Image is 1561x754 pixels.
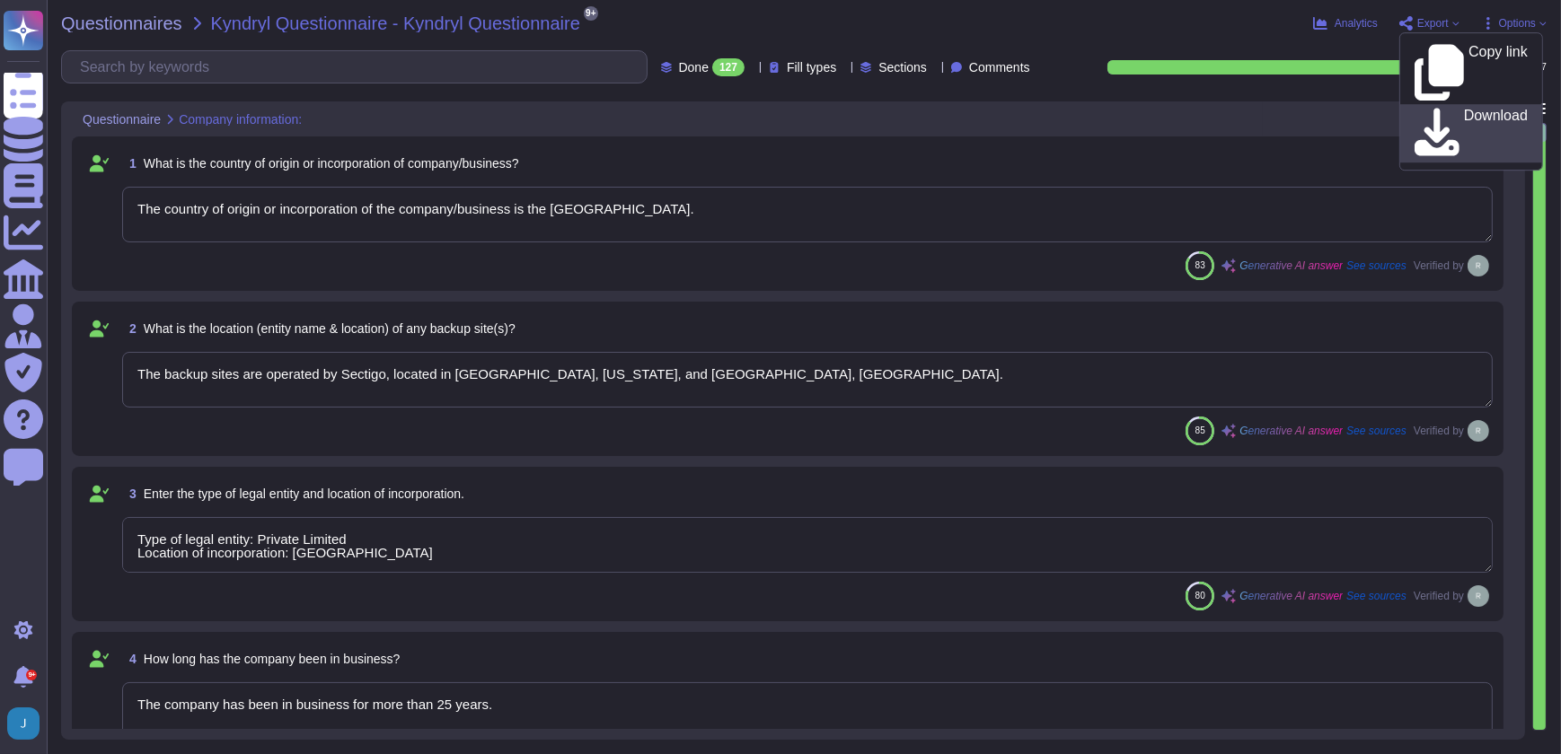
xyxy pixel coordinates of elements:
[122,682,1493,738] textarea: The company has been in business for more than 25 years.
[787,61,836,74] span: Fill types
[1195,591,1205,601] span: 80
[1346,425,1407,436] span: See sources
[1313,16,1378,31] button: Analytics
[26,670,37,680] div: 9+
[122,653,137,665] span: 4
[1400,40,1542,104] a: Copy link
[1346,591,1407,601] span: See sources
[122,187,1493,242] textarea: The country of origin or incorporation of the company/business is the [GEOGRAPHIC_DATA].
[144,487,464,501] span: Enter the type of legal entity and location of incorporation.
[1468,45,1528,101] p: Copy link
[1239,591,1343,601] span: Generative AI answer
[7,707,40,740] img: user
[122,517,1493,573] textarea: Type of legal entity: Private Limited Location of incorporation: [GEOGRAPHIC_DATA]
[71,51,647,83] input: Search by keywords
[1499,18,1536,29] span: Options
[122,487,137,500] span: 3
[969,61,1030,74] span: Comments
[878,61,927,74] span: Sections
[1335,18,1378,29] span: Analytics
[122,157,137,170] span: 1
[1468,255,1489,276] img: user
[1239,260,1343,271] span: Generative AI answer
[144,321,516,336] span: What is the location (entity name & location) of any backup site(s)?
[1464,109,1528,159] p: Download
[122,322,137,335] span: 2
[4,704,52,743] button: user
[1346,260,1407,271] span: See sources
[1414,260,1464,271] span: Verified by
[1414,591,1464,601] span: Verified by
[144,652,401,666] span: How long has the company been in business?
[83,113,161,126] span: Questionnaire
[61,14,182,32] span: Questionnaires
[1468,420,1489,442] img: user
[1239,425,1343,436] span: Generative AI answer
[584,6,598,21] span: 9+
[679,61,709,74] span: Done
[144,156,519,171] span: What is the country of origin or incorporation of company/business?
[179,113,302,126] span: Company information:
[712,58,745,76] div: 127
[1195,425,1205,435] span: 85
[1417,18,1449,29] span: Export
[1468,585,1489,607] img: user
[211,14,580,32] span: Kyndryl Questionnaire - Kyndryl Questionnaire
[1400,104,1542,162] a: Download
[122,352,1493,408] textarea: The backup sites are operated by Sectigo, located in [GEOGRAPHIC_DATA], [US_STATE], and [GEOGRAPH...
[1414,425,1464,436] span: Verified by
[1195,260,1205,270] span: 83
